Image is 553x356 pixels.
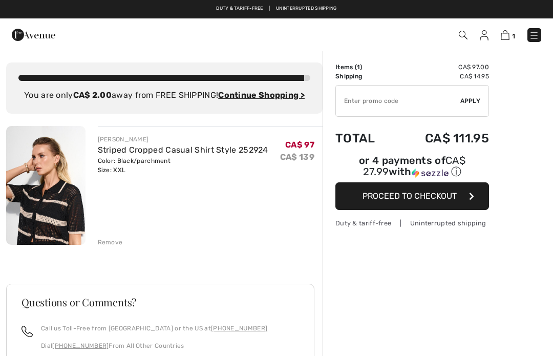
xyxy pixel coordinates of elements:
div: [PERSON_NAME] [98,135,268,144]
div: Remove [98,238,123,247]
img: Menu [529,30,539,40]
p: Dial From All Other Countries [41,341,267,350]
span: Proceed to Checkout [363,191,457,201]
div: or 4 payments ofCA$ 27.99withSezzle Click to learn more about Sezzle [335,156,489,182]
s: CA$ 139 [280,152,314,162]
p: Call us Toll-Free from [GEOGRAPHIC_DATA] or the US at [41,324,267,333]
div: You are only away from FREE SHIPPING! [18,89,310,101]
img: My Info [480,30,488,40]
img: Search [459,31,467,39]
img: 1ère Avenue [12,25,55,45]
a: [PHONE_NUMBER] [52,342,109,349]
a: [PHONE_NUMBER] [211,325,267,332]
span: Apply [460,96,481,106]
td: CA$ 111.95 [394,121,489,156]
a: 1 [501,29,515,41]
td: Items ( ) [335,62,394,72]
a: Free shipping on orders over $99 [210,5,295,12]
button: Proceed to Checkout [335,182,489,210]
span: | [302,5,303,12]
a: Striped Cropped Casual Shirt Style 252924 [98,145,268,155]
img: Sezzle [412,169,449,178]
h3: Questions or Comments? [22,297,299,307]
input: Promo code [336,86,460,116]
td: CA$ 14.95 [394,72,489,81]
div: or 4 payments of with [335,156,489,179]
a: Free Returns [309,5,343,12]
span: 1 [357,64,360,71]
strong: CA$ 2.00 [73,90,112,100]
div: Color: Black/parchment Size: XXL [98,156,268,175]
span: 1 [512,32,515,40]
span: CA$ 27.99 [363,154,465,178]
td: CA$ 97.00 [394,62,489,72]
td: Shipping [335,72,394,81]
div: Duty & tariff-free | Uninterrupted shipping [335,218,489,228]
span: CA$ 97 [285,140,314,150]
img: call [22,326,33,337]
img: Shopping Bag [501,30,509,40]
a: Continue Shopping > [218,90,305,100]
td: Total [335,121,394,156]
img: Striped Cropped Casual Shirt Style 252924 [6,126,86,245]
a: 1ère Avenue [12,29,55,39]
